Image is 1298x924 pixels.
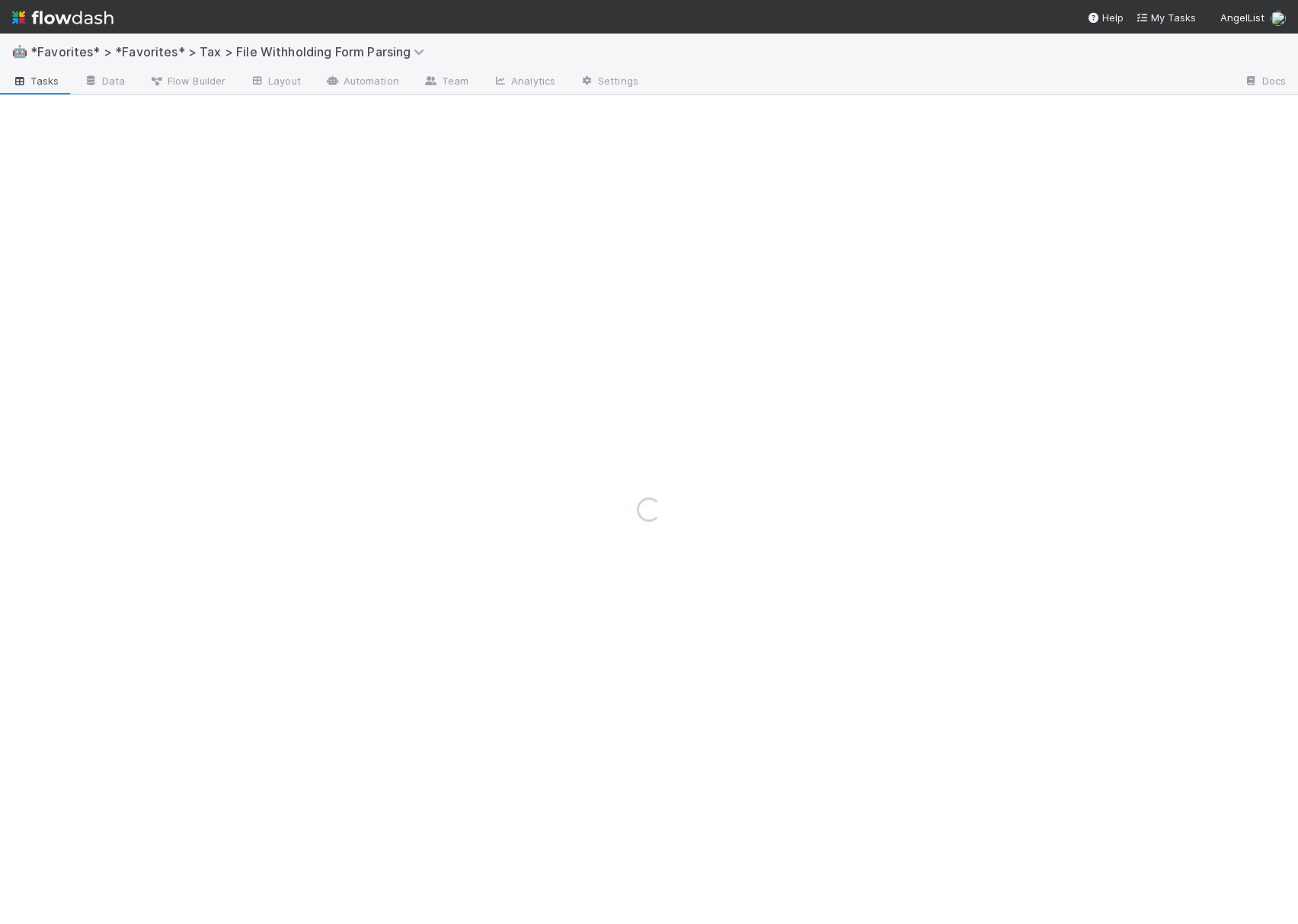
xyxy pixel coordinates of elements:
[481,70,567,94] a: Analytics
[12,45,27,58] span: 🤖
[12,73,59,88] span: Tasks
[1271,11,1286,26] img: avatar_711f55b7-5a46-40da-996f-bc93b6b86381.png
[149,73,225,88] span: Flow Builder
[12,5,113,30] img: logo-inverted-e16ddd16eac7371096b0.svg
[30,44,432,59] span: *Favorites* > *Favorites* > Tax > File Withholding Form Parsing
[238,70,313,94] a: Layout
[1220,11,1264,24] span: AngelList
[1136,11,1196,24] span: My Tasks
[1136,10,1196,25] a: My Tasks
[137,70,238,94] a: Flow Builder
[1232,70,1298,94] a: Docs
[411,70,481,94] a: Team
[313,70,411,94] a: Automation
[567,70,651,94] a: Settings
[72,70,137,94] a: Data
[1087,10,1124,25] div: Help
